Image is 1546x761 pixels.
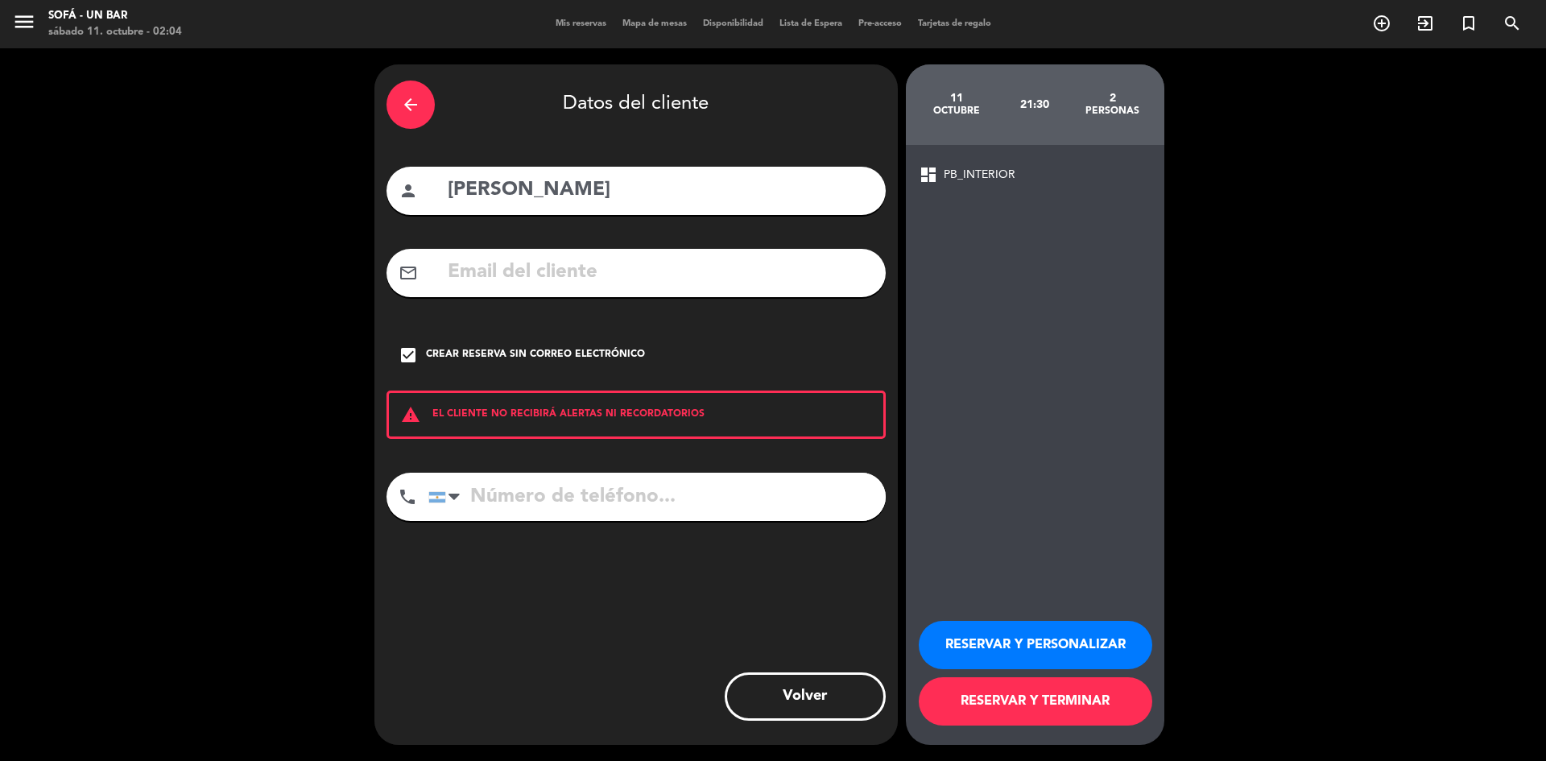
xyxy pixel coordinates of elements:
[48,24,182,40] div: sábado 11. octubre - 02:04
[446,174,874,207] input: Nombre del cliente
[386,77,886,133] div: Datos del cliente
[398,487,417,507] i: phone
[910,19,999,28] span: Tarjetas de regalo
[918,92,996,105] div: 11
[399,263,418,283] i: mail_outline
[12,10,36,39] button: menu
[919,677,1152,726] button: RESERVAR Y TERMINAR
[12,10,36,34] i: menu
[1372,14,1391,33] i: add_circle_outline
[1459,14,1478,33] i: turned_in_not
[771,19,850,28] span: Lista de Espera
[389,405,432,424] i: warning
[725,672,886,721] button: Volver
[48,8,182,24] div: SOFÁ - un bar
[1073,105,1151,118] div: personas
[1503,14,1522,33] i: search
[995,77,1073,133] div: 21:30
[918,105,996,118] div: octubre
[548,19,614,28] span: Mis reservas
[386,391,886,439] div: EL CLIENTE NO RECIBIRÁ ALERTAS NI RECORDATORIOS
[426,347,645,363] div: Crear reserva sin correo electrónico
[919,621,1152,669] button: RESERVAR Y PERSONALIZAR
[446,256,874,289] input: Email del cliente
[428,473,886,521] input: Número de teléfono...
[399,181,418,201] i: person
[401,95,420,114] i: arrow_back
[399,345,418,365] i: check_box
[1073,92,1151,105] div: 2
[919,165,938,184] span: dashboard
[850,19,910,28] span: Pre-acceso
[1416,14,1435,33] i: exit_to_app
[614,19,695,28] span: Mapa de mesas
[429,474,466,520] div: Argentina: +54
[695,19,771,28] span: Disponibilidad
[944,166,1015,184] span: PB_INTERIOR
